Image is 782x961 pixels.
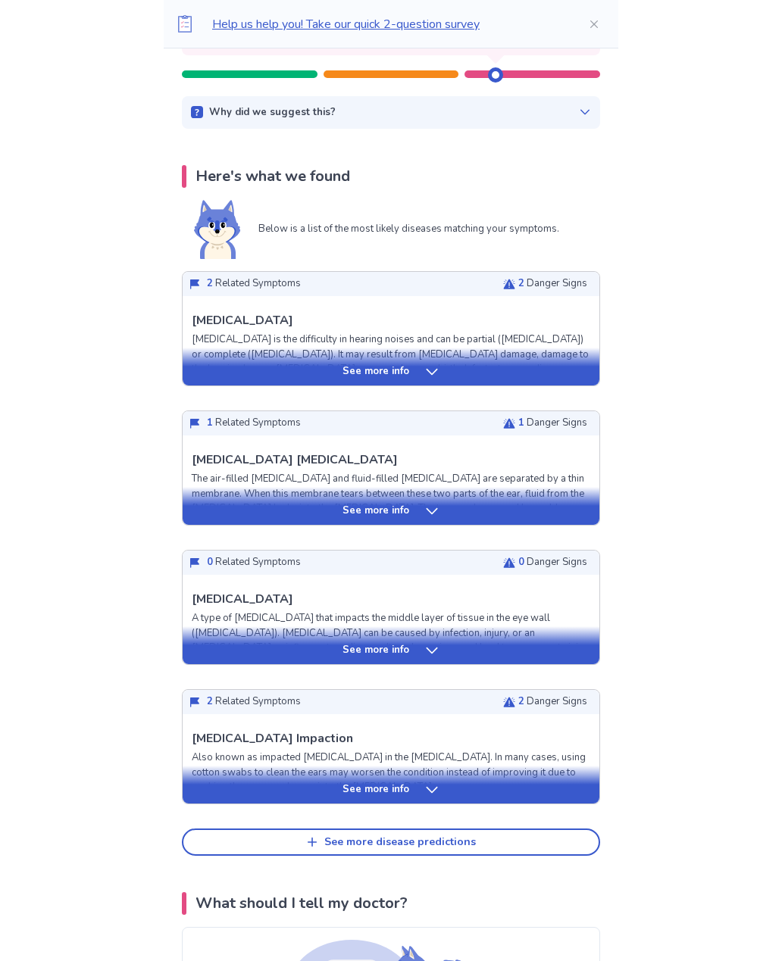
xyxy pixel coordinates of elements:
[207,276,213,290] span: 2
[192,472,590,560] p: The air-filled [MEDICAL_DATA] and fluid-filled [MEDICAL_DATA] are separated by a thin membrane. W...
[192,332,590,392] p: [MEDICAL_DATA] is the difficulty in hearing noises and can be partial ([MEDICAL_DATA]) or complet...
[518,276,524,290] span: 2
[209,105,336,120] p: Why did we suggest this?
[518,276,587,292] p: Danger Signs
[212,15,564,33] p: Help us help you! Take our quick 2-question survey
[207,555,213,569] span: 0
[192,611,590,670] p: A type of [MEDICAL_DATA] that impacts the middle layer of tissue in the eye wall ([MEDICAL_DATA])...
[192,729,353,747] p: [MEDICAL_DATA] Impaction
[518,694,524,708] span: 2
[207,694,301,710] p: Related Symptoms
[343,364,409,379] p: See more info
[207,276,301,292] p: Related Symptoms
[518,555,587,570] p: Danger Signs
[324,836,476,849] div: See more disease predictions
[518,694,587,710] p: Danger Signs
[207,555,301,570] p: Related Symptoms
[343,782,409,797] p: See more info
[182,828,600,856] button: See more disease predictions
[195,892,408,915] p: What should I tell my doctor?
[518,416,587,431] p: Danger Signs
[343,643,409,658] p: See more info
[194,200,240,259] img: Shiba
[192,750,590,795] p: Also known as impacted [MEDICAL_DATA] in the [MEDICAL_DATA]. In many cases, using cotton swabs to...
[192,451,398,469] p: [MEDICAL_DATA] [MEDICAL_DATA]
[518,555,524,569] span: 0
[258,222,559,237] p: Below is a list of the most likely diseases matching your symptoms.
[343,504,409,519] p: See more info
[207,416,213,429] span: 1
[518,416,524,429] span: 1
[207,694,213,708] span: 2
[192,590,293,608] p: [MEDICAL_DATA]
[207,416,301,431] p: Related Symptoms
[195,165,350,188] p: Here's what we found
[192,311,293,329] p: [MEDICAL_DATA]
